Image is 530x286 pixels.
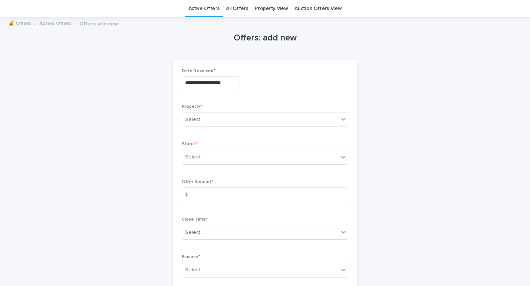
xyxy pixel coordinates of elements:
[185,116,204,124] div: Select...
[182,180,213,184] span: Offer Amount
[182,255,200,259] span: Finance
[182,142,198,146] span: Status
[8,19,31,27] a: 💰 Offers
[185,153,204,161] div: Select...
[182,69,215,73] span: Date Received
[182,104,202,109] span: Property
[182,187,197,202] div: $
[185,229,204,236] div: Select...
[173,33,357,43] h1: Offers: add new
[79,19,118,27] p: Offers: add new
[39,19,71,27] a: Active Offers
[185,266,204,274] div: Select...
[182,217,208,222] span: Close Time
